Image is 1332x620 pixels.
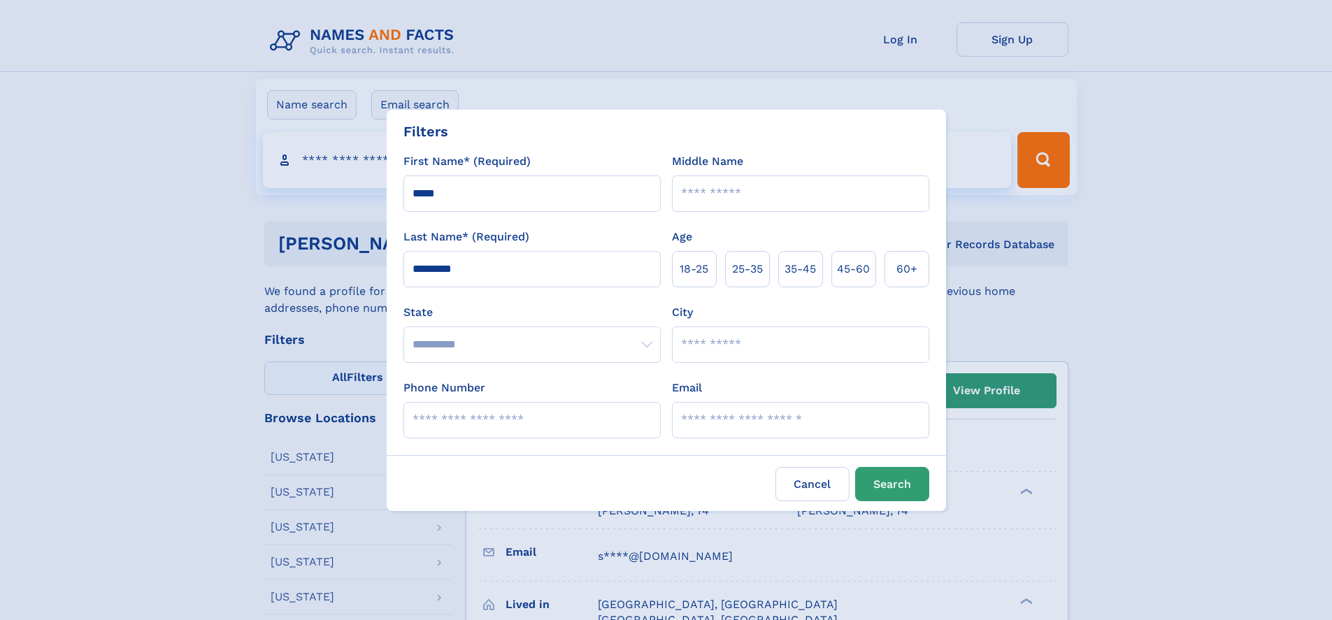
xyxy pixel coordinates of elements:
[680,261,708,277] span: 18‑25
[403,121,448,142] div: Filters
[785,261,816,277] span: 35‑45
[403,304,661,321] label: State
[672,229,692,245] label: Age
[672,153,743,170] label: Middle Name
[775,467,850,501] label: Cancel
[672,304,693,321] label: City
[672,380,702,396] label: Email
[732,261,763,277] span: 25‑35
[855,467,929,501] button: Search
[837,261,870,277] span: 45‑60
[403,229,529,245] label: Last Name* (Required)
[403,153,531,170] label: First Name* (Required)
[403,380,485,396] label: Phone Number
[896,261,917,277] span: 60+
